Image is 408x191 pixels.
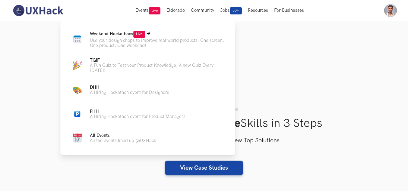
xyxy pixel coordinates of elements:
img: Color Palette [73,85,82,94]
img: Calendar new [73,35,82,44]
span: Live [149,7,160,14]
img: Your profile pic [384,4,397,17]
img: UXHack-logo.png [11,4,65,17]
a: CalendarAll EventsAll the events lined up @UXHack [70,131,226,145]
a: Calendar newWeekend HackathonsLiveUse your design chops to improve real world products. One scree... [70,31,226,48]
img: Calendar [73,134,82,143]
span: 50+ [230,7,242,14]
img: Party cap [73,61,82,70]
h3: Select a Case Study, Test your skills & View Top Solutions [11,136,397,146]
span: Live [133,31,145,38]
span: Weekend Hackathons [90,31,145,36]
p: Use your design chops to improve real world products. One screen, One product, One weekend! [90,38,226,48]
p: A Hiring Hackathon event for Product Managers [90,114,185,119]
a: Party capTGIFA Fun Quiz to Test your Product Knowledge. A new Quiz Every [DATE]! [70,58,226,73]
p: All the events lined up @UXHack [90,138,156,143]
a: View Case Studies [165,161,243,175]
a: ParkingPHHA Hiring Hackathon event for Product Managers [70,107,226,121]
img: Parking [74,111,80,117]
span: DHH [90,85,100,90]
span: All Events [90,133,110,138]
p: A Fun Quiz to Test your Product Knowledge. A new Quiz Every [DATE]! [90,63,226,73]
span: PHH [90,109,99,114]
span: TGIF [90,58,100,63]
h1: Improve Your Skills in 3 Steps [11,116,397,131]
a: Color PaletteDHHA Hiring Hackathon event for Designers [70,83,226,97]
p: A Hiring Hackathon event for Designers [90,90,169,95]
